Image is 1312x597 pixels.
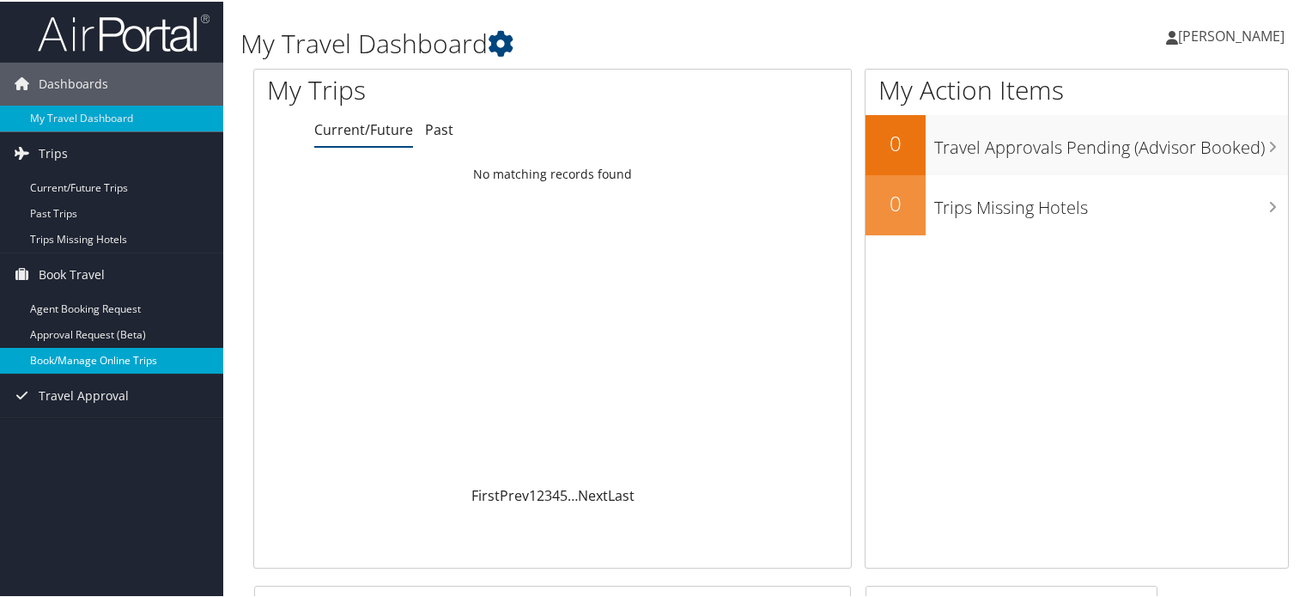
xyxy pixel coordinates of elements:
[240,24,948,60] h1: My Travel Dashboard
[471,484,500,503] a: First
[1166,9,1302,60] a: [PERSON_NAME]
[608,484,635,503] a: Last
[568,484,578,503] span: …
[537,484,544,503] a: 2
[39,252,105,295] span: Book Travel
[39,373,129,416] span: Travel Approval
[866,127,926,156] h2: 0
[866,113,1288,174] a: 0Travel Approvals Pending (Advisor Booked)
[544,484,552,503] a: 3
[866,70,1288,107] h1: My Action Items
[934,125,1288,158] h3: Travel Approvals Pending (Advisor Booked)
[38,11,210,52] img: airportal-logo.png
[529,484,537,503] a: 1
[314,119,413,137] a: Current/Future
[500,484,529,503] a: Prev
[39,61,108,104] span: Dashboards
[267,70,590,107] h1: My Trips
[254,157,851,188] td: No matching records found
[934,186,1288,218] h3: Trips Missing Hotels
[39,131,68,174] span: Trips
[866,187,926,216] h2: 0
[560,484,568,503] a: 5
[1178,25,1285,44] span: [PERSON_NAME]
[866,174,1288,234] a: 0Trips Missing Hotels
[552,484,560,503] a: 4
[425,119,453,137] a: Past
[578,484,608,503] a: Next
